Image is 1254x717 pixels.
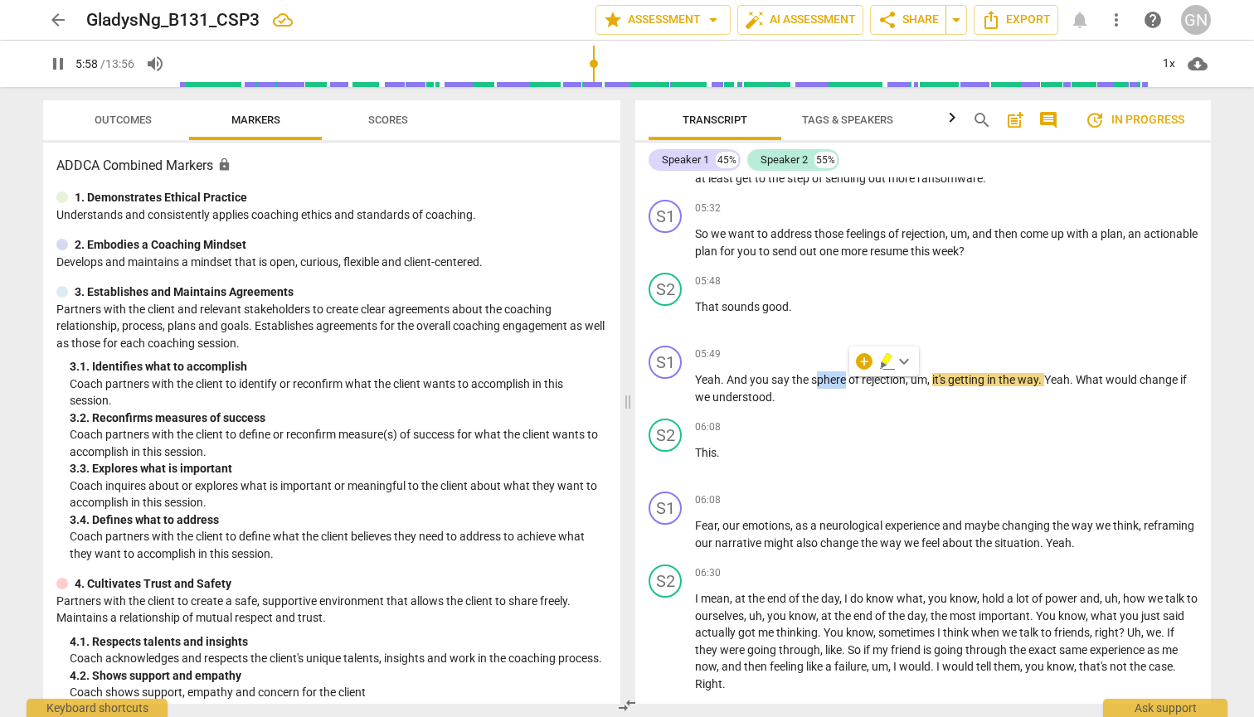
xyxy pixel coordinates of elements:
span: . [1161,626,1167,639]
span: plan [695,245,720,258]
span: arrow_drop_down [946,10,966,30]
span: know [866,592,897,605]
span: situation [994,536,1040,550]
span: neurological [819,519,885,532]
button: Highlight text [879,353,896,370]
span: update [1085,110,1105,130]
span: more_vert [1106,10,1126,30]
span: . [717,446,720,459]
span: way [1018,373,1038,386]
span: me [758,626,776,639]
span: exact [1028,643,1059,656]
span: rejection [902,227,945,240]
span: , [816,609,821,623]
p: 4. Cultivates Trust and Safety [75,575,231,593]
span: um [950,227,967,240]
span: more [841,245,870,258]
button: AI Assessment [737,5,863,35]
span: least [708,172,736,185]
span: plan [1101,227,1123,240]
span: , [1118,592,1123,605]
span: . [1070,373,1076,386]
span: experience [1090,643,1147,656]
p: Develops and maintains a mindset that is open, curious, flexible and client-centered. [56,254,607,271]
span: Outcomes [95,114,152,126]
span: the [999,373,1018,386]
span: I [844,592,850,605]
span: out [868,172,888,185]
span: 06:30 [695,566,721,580]
span: sending [825,172,868,185]
span: , [977,592,982,605]
span: think [943,626,971,639]
span: Scores [368,114,408,126]
p: 3. Establishes and Maintains Agreements [75,283,294,301]
span: way [1072,519,1096,532]
span: the [748,592,767,605]
span: help [1143,10,1163,30]
span: Assessment is enabled for this document. The competency model is locked and follows the assessmen... [217,157,231,172]
span: , [820,643,825,656]
span: 06:08 [695,493,721,507]
span: pause [48,54,68,74]
span: you [737,245,759,258]
span: , [945,227,950,240]
h3: ADDCA Combined Markers [56,156,607,176]
span: the [975,536,994,550]
span: feelings [846,227,888,240]
span: You [824,626,846,639]
span: up [1051,227,1067,240]
span: do [850,592,866,605]
span: we [1148,592,1165,605]
p: Coach partners with the client to define what the client believes they need to address to achieve... [70,528,607,562]
span: our [695,536,715,550]
span: ourselves [695,609,744,623]
span: a [810,519,819,532]
span: / 13:56 [100,57,134,70]
span: of [812,172,825,185]
span: to [759,245,772,258]
span: one [819,245,841,258]
span: my [872,643,891,656]
h2: GladysNg_B131_CSP3 [86,10,260,31]
span: to [1187,592,1198,605]
span: Yeah [1046,536,1072,550]
span: we [711,227,728,240]
span: the [768,172,787,185]
span: at [695,172,708,185]
span: sounds [722,300,762,313]
span: good [762,300,789,313]
span: Export [981,10,1051,30]
span: , [1141,626,1146,639]
span: got [738,626,758,639]
span: important [979,609,1030,623]
span: , [1139,519,1144,532]
div: Speaker 2 [761,152,808,168]
span: compare_arrows [617,695,637,715]
span: talk [1165,592,1187,605]
p: Coach inquires about or explores what is important or meaningful to the client about what they wa... [70,477,607,511]
span: uh [749,609,762,623]
span: So [695,227,711,240]
button: Export [974,5,1058,35]
span: , [1090,626,1095,639]
span: , [1086,609,1091,623]
span: arrow_drop_down [703,10,723,30]
p: Partners with the client and relevant stakeholders to create clear agreements about the coaching ... [56,301,607,352]
span: changing [1002,519,1052,532]
span: same [1059,643,1090,656]
span: through [965,643,1009,656]
span: rejection [862,373,906,386]
span: Yeah [1044,373,1070,386]
span: week [932,245,959,258]
span: friends [1054,626,1090,639]
span: And [727,373,750,386]
span: , [873,626,878,639]
div: Ask support [1103,699,1227,717]
span: through [779,643,820,656]
span: as [795,519,810,532]
span: what [897,592,923,605]
span: actually [695,626,738,639]
span: What [1076,373,1106,386]
button: Review is in progress [1072,104,1198,137]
